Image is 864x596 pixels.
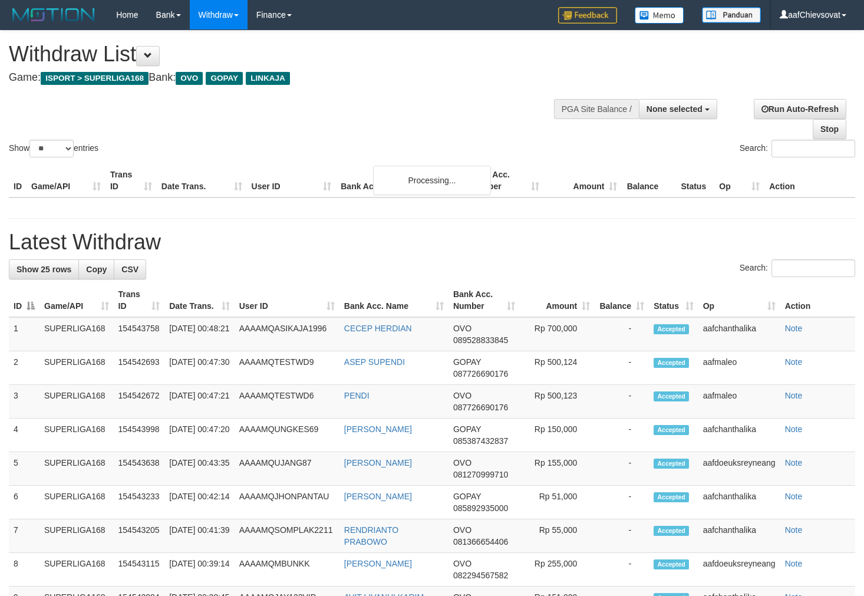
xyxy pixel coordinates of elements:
[9,419,39,452] td: 4
[771,259,855,277] input: Search:
[785,559,803,568] a: Note
[9,42,564,66] h1: Withdraw List
[520,419,595,452] td: Rp 150,000
[654,459,689,469] span: Accepted
[176,72,203,85] span: OVO
[39,385,114,419] td: SUPERLIGA168
[714,164,764,197] th: Op
[654,492,689,502] span: Accepted
[785,525,803,535] a: Note
[39,486,114,519] td: SUPERLIGA168
[520,452,595,486] td: Rp 155,000
[114,351,165,385] td: 154542693
[164,284,235,317] th: Date Trans.: activate to sort column ascending
[206,72,243,85] span: GOPAY
[27,164,105,197] th: Game/API
[453,424,481,434] span: GOPAY
[654,559,689,569] span: Accepted
[654,391,689,401] span: Accepted
[654,358,689,368] span: Accepted
[595,553,649,587] td: -
[453,335,508,345] span: Copy 089528833845 to clipboard
[9,486,39,519] td: 6
[520,351,595,385] td: Rp 500,124
[235,351,339,385] td: AAAAMQTESTWD9
[39,553,114,587] td: SUPERLIGA168
[595,284,649,317] th: Balance: activate to sort column ascending
[121,265,138,274] span: CSV
[9,317,39,351] td: 1
[453,391,471,400] span: OVO
[164,351,235,385] td: [DATE] 00:47:30
[164,317,235,351] td: [DATE] 00:48:21
[544,164,622,197] th: Amount
[520,486,595,519] td: Rp 51,000
[39,419,114,452] td: SUPERLIGA168
[17,265,71,274] span: Show 25 rows
[164,519,235,553] td: [DATE] 00:41:39
[754,99,846,119] a: Run Auto-Refresh
[520,284,595,317] th: Amount: activate to sort column ascending
[114,284,165,317] th: Trans ID: activate to sort column ascending
[114,553,165,587] td: 154543115
[9,284,39,317] th: ID: activate to sort column descending
[813,119,846,139] a: Stop
[344,424,412,434] a: [PERSON_NAME]
[39,351,114,385] td: SUPERLIGA168
[520,553,595,587] td: Rp 255,000
[235,284,339,317] th: User ID: activate to sort column ascending
[649,284,698,317] th: Status: activate to sort column ascending
[164,385,235,419] td: [DATE] 00:47:21
[595,419,649,452] td: -
[771,140,855,157] input: Search:
[114,452,165,486] td: 154543638
[39,317,114,351] td: SUPERLIGA168
[114,486,165,519] td: 154543233
[246,72,290,85] span: LINKAJA
[344,492,412,501] a: [PERSON_NAME]
[698,486,780,519] td: aafchanthalika
[86,265,107,274] span: Copy
[453,470,508,479] span: Copy 081270999710 to clipboard
[344,391,370,400] a: PENDI
[520,385,595,419] td: Rp 500,123
[785,391,803,400] a: Note
[520,519,595,553] td: Rp 55,000
[654,526,689,536] span: Accepted
[785,357,803,367] a: Note
[698,452,780,486] td: aafdoeuksreyneang
[453,436,508,446] span: Copy 085387432837 to clipboard
[157,164,247,197] th: Date Trans.
[235,553,339,587] td: AAAAMQMBUNKK
[39,452,114,486] td: SUPERLIGA168
[344,357,405,367] a: ASEP SUPENDI
[595,317,649,351] td: -
[453,369,508,378] span: Copy 087726690176 to clipboard
[453,571,508,580] span: Copy 082294567582 to clipboard
[39,519,114,553] td: SUPERLIGA168
[164,452,235,486] td: [DATE] 00:43:35
[235,385,339,419] td: AAAAMQTESTWD6
[453,357,481,367] span: GOPAY
[344,324,412,333] a: CECEP HERDIAN
[344,458,412,467] a: [PERSON_NAME]
[114,259,146,279] a: CSV
[235,519,339,553] td: AAAAMQSOMPLAK2211
[453,458,471,467] span: OVO
[29,140,74,157] select: Showentries
[554,99,639,119] div: PGA Site Balance /
[235,419,339,452] td: AAAAMQUNGKES69
[453,537,508,546] span: Copy 081366654406 to clipboard
[9,553,39,587] td: 8
[595,452,649,486] td: -
[9,140,98,157] label: Show entries
[698,351,780,385] td: aafmaleo
[9,452,39,486] td: 5
[9,6,98,24] img: MOTION_logo.png
[595,519,649,553] td: -
[595,385,649,419] td: -
[466,164,544,197] th: Bank Acc. Number
[595,351,649,385] td: -
[698,317,780,351] td: aafchanthalika
[247,164,337,197] th: User ID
